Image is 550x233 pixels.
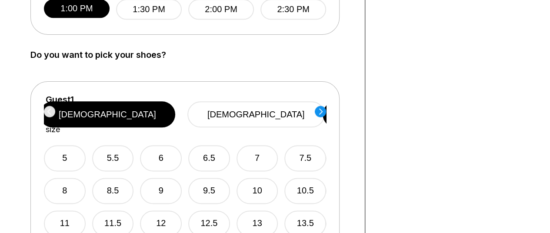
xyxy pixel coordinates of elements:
button: 10.5 [284,178,326,204]
button: 7.5 [284,145,326,171]
button: 10 [237,178,278,204]
button: 6 [140,145,182,171]
button: 5.5 [92,145,134,171]
button: 7 [237,145,278,171]
button: 8.5 [92,178,134,204]
button: 8 [44,178,86,204]
button: 9.5 [188,178,230,204]
label: Guest 1 [46,95,74,104]
button: [DEMOGRAPHIC_DATA] [187,101,325,127]
label: Do you want to pick your shoes? [30,50,352,60]
button: 5 [44,145,86,171]
button: [DEMOGRAPHIC_DATA] [40,101,175,127]
button: 6.5 [188,145,230,171]
button: 9 [140,178,182,204]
